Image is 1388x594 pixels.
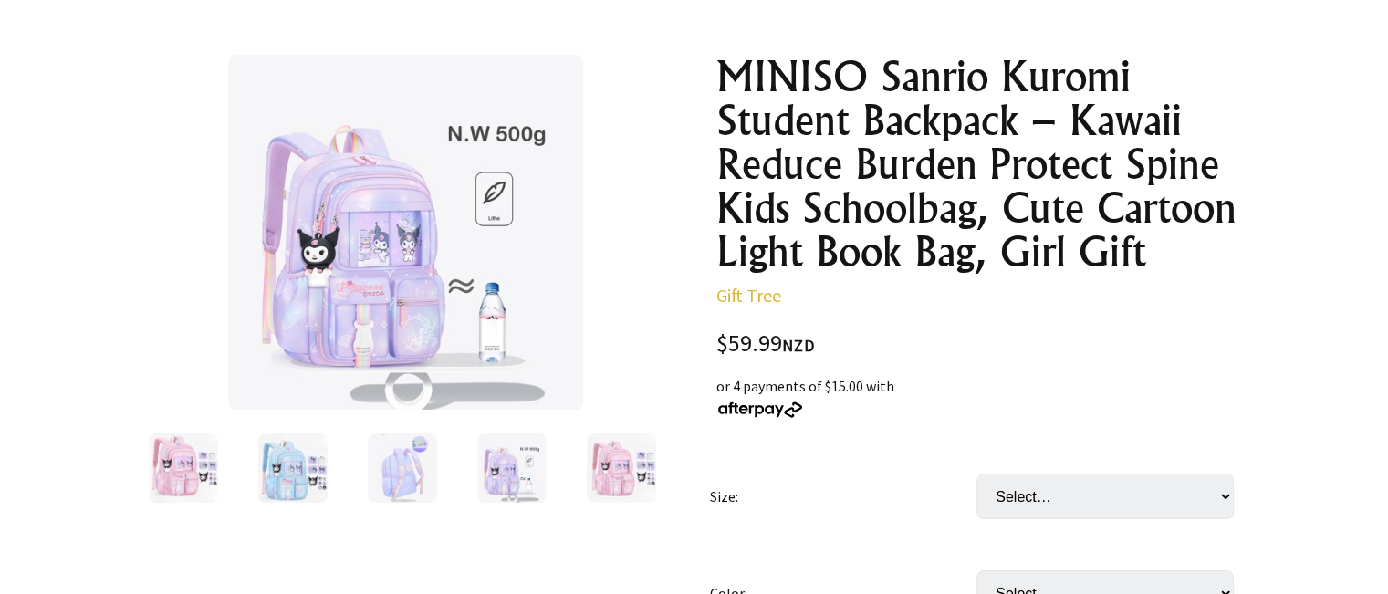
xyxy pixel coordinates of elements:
[587,433,656,503] img: MINISO Sanrio Kuromi Student Backpack – Kawaii Reduce Burden Protect Spine Kids Schoolbag, Cute C...
[716,332,1249,357] div: $59.99
[149,433,218,503] img: MINISO Sanrio Kuromi Student Backpack – Kawaii Reduce Burden Protect Spine Kids Schoolbag, Cute C...
[782,335,815,356] span: NZD
[368,433,437,503] img: MINISO Sanrio Kuromi Student Backpack – Kawaii Reduce Burden Protect Spine Kids Schoolbag, Cute C...
[477,433,547,503] img: MINISO Sanrio Kuromi Student Backpack – Kawaii Reduce Burden Protect Spine Kids Schoolbag, Cute C...
[716,55,1249,274] h1: MINISO Sanrio Kuromi Student Backpack – Kawaii Reduce Burden Protect Spine Kids Schoolbag, Cute C...
[710,448,976,545] td: Size:
[716,284,781,307] a: Gift Tree
[258,433,328,503] img: MINISO Sanrio Kuromi Student Backpack – Kawaii Reduce Burden Protect Spine Kids Schoolbag, Cute C...
[716,375,1249,419] div: or 4 payments of $15.00 with
[716,401,804,418] img: Afterpay
[228,55,583,410] img: MINISO Sanrio Kuromi Student Backpack – Kawaii Reduce Burden Protect Spine Kids Schoolbag, Cute C...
